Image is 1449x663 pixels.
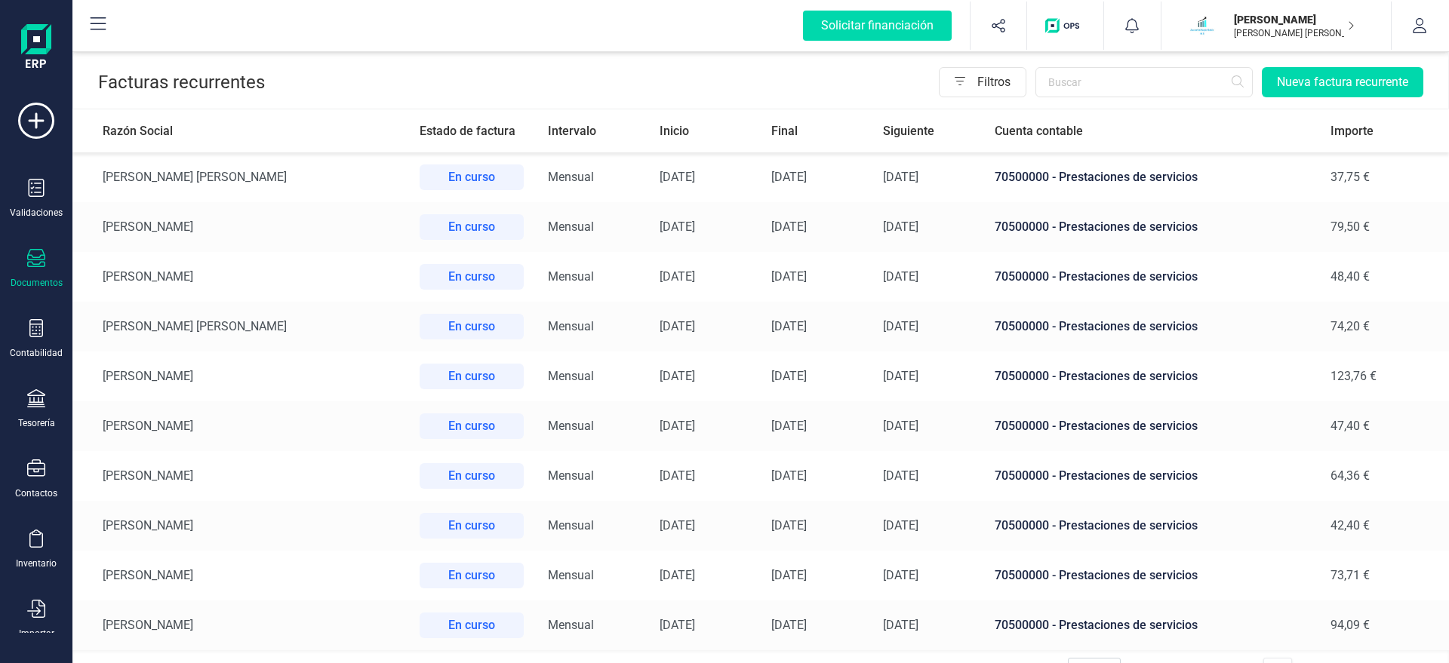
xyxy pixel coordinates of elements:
[771,468,807,483] span: [DATE]
[660,219,695,234] span: [DATE]
[1262,67,1423,97] button: Nueva factura recurrente
[420,612,524,638] div: En curso
[1331,124,1374,138] span: Importe
[660,170,695,184] span: [DATE]
[1331,618,1370,632] span: 94,09 €
[771,269,807,284] span: [DATE]
[660,518,695,533] span: [DATE]
[1331,419,1370,433] span: 47,40 €
[771,518,807,533] span: [DATE]
[803,11,952,41] div: Solicitar financiación
[883,618,918,632] span: [DATE]
[995,568,1198,582] span: 70500000 - Prestaciones de servicios
[995,419,1198,433] span: 70500000 - Prestaciones de servicios
[72,401,408,451] td: [PERSON_NAME]
[10,347,63,359] div: Contabilidad
[660,369,695,383] span: [DATE]
[995,618,1198,632] span: 70500000 - Prestaciones de servicios
[72,551,408,600] td: [PERSON_NAME]
[420,124,515,138] span: Estado de factura
[1036,2,1094,50] button: Logo de OPS
[971,73,1017,91] span: Filtros
[785,2,970,50] button: Solicitar financiación
[995,319,1198,333] span: 70500000 - Prestaciones de servicios
[420,463,524,489] div: En curso
[939,67,1026,97] button: Filtros
[420,413,524,439] div: En curso
[72,252,408,302] td: [PERSON_NAME]
[19,628,54,640] div: Importar
[771,618,807,632] span: [DATE]
[883,468,918,483] span: [DATE]
[771,219,807,234] span: [DATE]
[72,600,408,650] td: [PERSON_NAME]
[72,501,408,551] td: [PERSON_NAME]
[1331,468,1370,483] span: 64,36 €
[660,568,695,582] span: [DATE]
[548,419,594,433] span: Mensual
[548,269,594,284] span: Mensual
[103,124,173,138] span: Razón Social
[548,124,596,138] span: Intervalo
[1234,27,1355,39] p: [PERSON_NAME] [PERSON_NAME]
[72,302,408,351] td: [PERSON_NAME] [PERSON_NAME]
[420,513,524,539] div: En curso
[660,468,695,483] span: [DATE]
[420,164,524,190] div: En curso
[995,468,1198,483] span: 70500000 - Prestaciones de servicios
[1331,219,1370,234] span: 79,50 €
[1331,170,1370,184] span: 37,75 €
[771,568,807,582] span: [DATE]
[883,568,918,582] span: [DATE]
[72,152,408,202] td: [PERSON_NAME] [PERSON_NAME]
[10,207,63,219] div: Validaciones
[1331,518,1370,533] span: 42,40 €
[660,269,695,284] span: [DATE]
[660,319,695,333] span: [DATE]
[660,124,689,138] span: Inicio
[771,369,807,383] span: [DATE]
[995,269,1198,284] span: 70500000 - Prestaciones de servicios
[1331,568,1370,582] span: 73,71 €
[995,369,1198,383] span: 70500000 - Prestaciones de servicios
[995,518,1198,533] span: 70500000 - Prestaciones de servicios
[11,277,63,289] div: Documentos
[1331,369,1377,383] span: 123,76 €
[98,72,265,93] span: Facturas recurrentes
[883,170,918,184] span: [DATE]
[18,417,55,429] div: Tesorería
[771,170,807,184] span: [DATE]
[420,364,524,389] div: En curso
[16,557,57,569] div: Inventario
[1180,2,1373,50] button: MA[PERSON_NAME][PERSON_NAME] [PERSON_NAME]
[548,170,594,184] span: Mensual
[883,269,918,284] span: [DATE]
[420,214,524,240] div: En curso
[420,264,524,290] div: En curso
[548,369,594,383] span: Mensual
[548,618,594,632] span: Mensual
[548,468,594,483] span: Mensual
[995,219,1198,234] span: 70500000 - Prestaciones de servicios
[771,419,807,433] span: [DATE]
[548,518,594,533] span: Mensual
[548,568,594,582] span: Mensual
[1234,12,1355,27] p: [PERSON_NAME]
[1035,67,1253,97] input: Buscar
[883,518,918,533] span: [DATE]
[883,124,934,138] span: Siguiente
[1331,269,1370,284] span: 48,40 €
[420,314,524,339] div: En curso
[548,219,594,234] span: Mensual
[883,419,918,433] span: [DATE]
[21,24,51,72] img: Logo Finanedi
[995,170,1198,184] span: 70500000 - Prestaciones de servicios
[1186,9,1219,42] img: MA
[72,451,408,501] td: [PERSON_NAME]
[995,124,1083,138] span: Cuenta contable
[883,319,918,333] span: [DATE]
[660,618,695,632] span: [DATE]
[72,202,408,252] td: [PERSON_NAME]
[883,219,918,234] span: [DATE]
[660,419,695,433] span: [DATE]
